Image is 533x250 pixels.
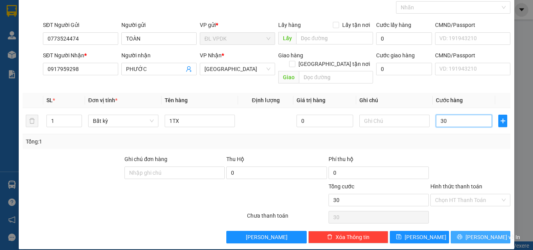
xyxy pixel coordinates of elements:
[278,71,299,83] span: Giao
[204,63,270,75] span: ĐL Quận 1
[296,32,373,44] input: Dọc đường
[43,51,118,60] div: SĐT Người Nhận
[499,118,507,124] span: plus
[299,71,373,83] input: Dọc đường
[204,33,270,44] span: ĐL VPDK
[278,32,296,44] span: Lấy
[200,52,222,59] span: VP Nhận
[436,97,463,103] span: Cước hàng
[308,231,388,243] button: deleteXóa Thông tin
[396,234,402,240] span: save
[246,211,328,225] div: Chưa thanh toán
[327,234,332,240] span: delete
[376,22,411,28] label: Cước lấy hàng
[165,97,188,103] span: Tên hàng
[10,50,41,101] b: Phúc An Express
[226,156,244,162] span: Thu Hộ
[405,233,446,241] span: [PERSON_NAME]
[124,156,167,162] label: Ghi chú đơn hàng
[278,22,301,28] span: Lấy hàng
[359,115,430,127] input: Ghi Chú
[246,233,288,241] span: [PERSON_NAME]
[376,32,432,45] input: Cước lấy hàng
[121,51,197,60] div: Người nhận
[356,93,433,108] th: Ghi chú
[390,231,449,243] button: save[PERSON_NAME]
[186,66,192,72] span: user-add
[297,115,353,127] input: 0
[93,115,154,127] span: Bất kỳ
[200,21,275,29] div: VP gửi
[457,234,462,240] span: printer
[451,231,510,243] button: printer[PERSON_NAME] và In
[339,21,373,29] span: Lấy tận nơi
[498,115,507,127] button: plus
[435,51,510,60] div: CMND/Passport
[295,60,373,68] span: [GEOGRAPHIC_DATA] tận nơi
[121,21,197,29] div: Người gửi
[48,11,77,48] b: Gửi khách hàng
[329,155,429,167] div: Phí thu hộ
[10,10,49,49] img: logo.jpg
[46,97,53,103] span: SL
[336,233,370,241] span: Xóa Thông tin
[124,167,225,179] input: Ghi chú đơn hàng
[252,97,279,103] span: Định lượng
[435,21,510,29] div: CMND/Passport
[376,63,432,75] input: Cước giao hàng
[43,21,118,29] div: SĐT Người Gửi
[297,97,325,103] span: Giá trị hàng
[88,97,117,103] span: Đơn vị tính
[329,183,354,190] span: Tổng cước
[430,183,482,190] label: Hình thức thanh toán
[465,233,520,241] span: [PERSON_NAME] và In
[226,231,306,243] button: [PERSON_NAME]
[278,52,303,59] span: Giao hàng
[165,115,235,127] input: VD: Bàn, Ghế
[85,10,103,28] img: logo.jpg
[66,37,107,47] li: (c) 2017
[26,137,206,146] div: Tổng: 1
[66,30,107,36] b: [DOMAIN_NAME]
[376,52,415,59] label: Cước giao hàng
[26,115,38,127] button: delete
